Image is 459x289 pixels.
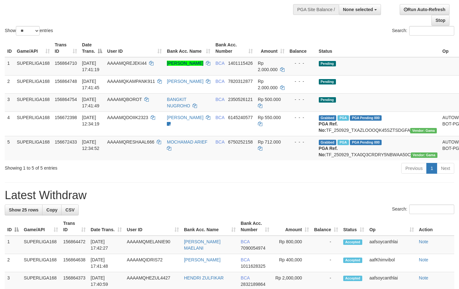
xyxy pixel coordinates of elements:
button: None selected [339,4,381,15]
th: Action [416,218,454,236]
span: Rp 500.000 [258,97,281,102]
a: HENDRI ZULFIKAR [184,275,224,280]
th: Amount: activate to sort column ascending [272,218,311,236]
td: 4 [5,111,14,136]
span: 156672433 [55,139,77,144]
span: Show 25 rows [9,207,38,212]
td: - [311,236,341,254]
span: AAAAMQBOROT [107,97,142,102]
td: aafsoycanthlai [367,236,416,254]
h1: Latest Withdraw [5,189,454,202]
span: BCA [215,97,224,102]
span: BCA [215,61,224,66]
th: Date Trans.: activate to sort column ascending [88,218,124,236]
td: [DATE] 17:42:27 [88,236,124,254]
th: Trans ID: activate to sort column ascending [52,39,80,57]
td: SUPERLIGA168 [14,136,52,160]
span: Grabbed [319,115,337,121]
span: Rp 2.000.000 [258,79,278,90]
label: Search: [392,26,454,36]
span: Copy 6145240577 to clipboard [228,115,253,120]
a: Copy [42,205,62,215]
span: Accepted [343,276,362,281]
select: Showentries [16,26,40,36]
th: Balance [287,39,316,57]
th: Balance: activate to sort column ascending [311,218,341,236]
a: [PERSON_NAME] [167,115,203,120]
span: Marked by aafsoycanthlai [338,115,349,121]
th: Amount: activate to sort column ascending [255,39,287,57]
a: Next [437,163,454,174]
a: [PERSON_NAME] [184,257,220,262]
th: Status: activate to sort column ascending [341,218,367,236]
span: Rp 2.000.000 [258,61,278,72]
div: - - - [290,114,314,121]
span: Pending [319,79,336,84]
div: PGA Site Balance / [293,4,339,15]
b: PGA Ref. No: [319,146,338,157]
label: Search: [392,205,454,214]
td: 2 [5,75,14,93]
a: MOCHAMAD ARIEF [167,139,207,144]
span: 156864748 [55,79,77,84]
a: Previous [401,163,427,174]
a: Note [419,239,429,244]
td: 1 [5,57,14,76]
th: Bank Acc. Name: activate to sort column ascending [164,39,213,57]
td: aafKhimvibol [367,254,416,272]
td: TF_250929_TXAZLOOOQK45SZTSDGFA [316,111,440,136]
span: Vendor URL: https://trx31.1velocity.biz [411,152,437,158]
input: Search: [409,26,454,36]
span: Pending [319,97,336,103]
th: Game/API: activate to sort column ascending [21,218,61,236]
td: 156864472 [61,236,88,254]
td: AAAAMQMELANIE90 [124,236,181,254]
th: Bank Acc. Number: activate to sort column ascending [238,218,272,236]
div: - - - [290,96,314,103]
td: 1 [5,236,21,254]
td: 3 [5,93,14,111]
a: Stop [431,15,449,26]
span: Copy 6750252158 to clipboard [228,139,253,144]
th: Bank Acc. Name: activate to sort column ascending [181,218,238,236]
span: [DATE] 17:41:49 [82,97,100,108]
span: Copy 7090054974 to clipboard [241,245,266,251]
th: Date Trans.: activate to sort column descending [80,39,105,57]
span: 156672398 [55,115,77,120]
b: PGA Ref. No: [319,121,338,133]
td: 2 [5,254,21,272]
a: Run Auto-Refresh [400,4,449,15]
span: Copy 1011628325 to clipboard [241,264,266,269]
span: PGA Pending [350,140,382,145]
span: Rp 712.000 [258,139,281,144]
div: Showing 1 to 5 of 5 entries [5,162,187,171]
td: [DATE] 17:41:48 [88,254,124,272]
th: Trans ID: activate to sort column ascending [61,218,88,236]
span: Copy [46,207,57,212]
a: Note [419,275,429,280]
a: 1 [426,163,437,174]
span: [DATE] 12:34:19 [82,115,100,126]
div: - - - [290,139,314,145]
span: [DATE] 17:41:45 [82,79,100,90]
span: AAAAMQRESHAAL666 [107,139,154,144]
th: User ID: activate to sort column ascending [105,39,164,57]
span: Accepted [343,258,362,263]
span: BCA [241,275,250,280]
span: Vendor URL: https://trx31.1velocity.biz [410,128,437,133]
a: Show 25 rows [5,205,43,215]
td: SUPERLIGA168 [21,254,61,272]
a: [PERSON_NAME] MAELANI [184,239,220,251]
td: SUPERLIGA168 [14,111,52,136]
span: [DATE] 17:41:19 [82,61,100,72]
span: BCA [215,139,224,144]
span: None selected [343,7,373,12]
div: - - - [290,78,314,84]
td: 156864638 [61,254,88,272]
span: Pending [319,61,336,66]
td: SUPERLIGA168 [21,236,61,254]
th: Op: activate to sort column ascending [367,218,416,236]
th: ID [5,39,14,57]
div: - - - [290,60,314,66]
span: BCA [241,239,250,244]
